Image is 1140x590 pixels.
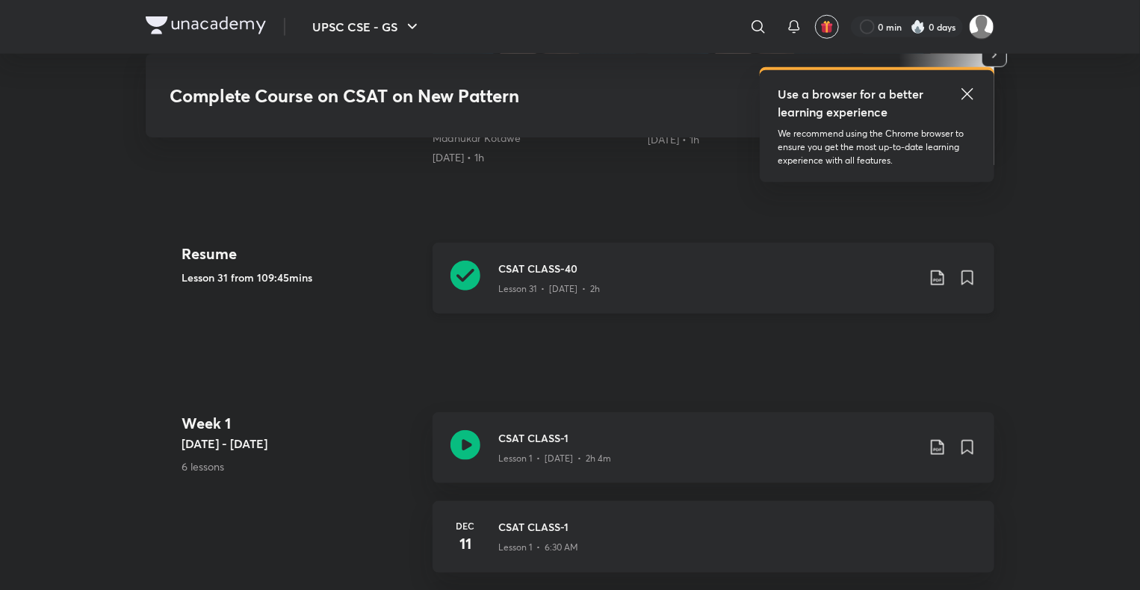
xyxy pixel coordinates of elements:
[969,14,994,40] img: Abhijeet Srivastav
[303,12,430,42] button: UPSC CSE - GS
[498,519,976,535] h3: CSAT CLASS-1
[778,127,976,167] p: We recommend using the Chrome browser to ensure you get the most up-to-date learning experience w...
[146,16,266,34] img: Company Logo
[450,532,480,555] h4: 11
[498,261,917,276] h3: CSAT CLASS-40
[498,452,611,465] p: Lesson 1 • [DATE] • 2h 4m
[778,85,926,121] h5: Use a browser for a better learning experience
[433,131,521,145] a: Madhukar Kotawe
[170,85,755,107] h3: Complete Course on CSAT on New Pattern
[433,150,636,165] div: 22nd Mar • 1h
[433,131,636,146] div: Madhukar Kotawe
[820,20,834,34] img: avatar
[182,412,421,435] h4: Week 1
[146,16,266,38] a: Company Logo
[433,412,994,501] a: CSAT CLASS-1Lesson 1 • [DATE] • 2h 4m
[182,270,421,285] h5: Lesson 31 from 109:45mins
[182,435,421,453] h5: [DATE] - [DATE]
[498,541,578,554] p: Lesson 1 • 6:30 AM
[911,19,926,34] img: streak
[433,243,994,332] a: CSAT CLASS-40Lesson 31 • [DATE] • 2h
[182,459,421,474] p: 6 lessons
[182,243,421,265] h4: Resume
[498,282,600,296] p: Lesson 31 • [DATE] • 2h
[498,430,917,446] h3: CSAT CLASS-1
[815,15,839,39] button: avatar
[450,519,480,532] h6: Dec
[648,132,851,147] div: 4th Apr • 1h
